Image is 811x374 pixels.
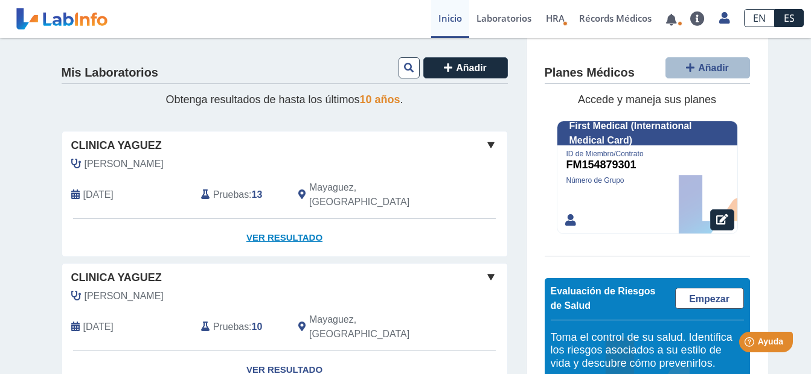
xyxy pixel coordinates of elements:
[423,57,508,78] button: Añadir
[360,93,400,106] span: 10 años
[698,63,729,73] span: Añadir
[85,289,164,303] span: Aquino Cebollero, Ivan
[213,320,249,334] span: Pruebas
[83,320,114,334] span: 2024-02-01
[192,180,289,209] div: :
[665,57,750,78] button: Añadir
[744,9,775,27] a: EN
[62,219,507,257] a: Ver Resultado
[675,288,744,309] a: Empezar
[165,93,403,106] span: Obtenga resultados de hasta los últimos .
[456,63,487,73] span: Añadir
[309,180,443,209] span: Mayaguez, PR
[689,294,729,304] span: Empezar
[551,286,656,311] span: Evaluación de Riesgos de Salud
[546,12,565,24] span: HRA
[213,188,249,202] span: Pruebas
[71,138,162,154] span: Clinica Yaguez
[192,312,289,341] div: :
[71,270,162,286] span: Clinica Yaguez
[775,9,804,27] a: ES
[85,157,164,171] span: Aquino Cebollero, Ivan
[551,331,744,370] h5: Toma el control de su salud. Identifica los riesgos asociados a su estilo de vida y descubre cómo...
[545,66,635,80] h4: Planes Médicos
[704,327,798,361] iframe: Help widget launcher
[62,66,158,80] h4: Mis Laboratorios
[252,189,263,200] b: 13
[309,312,443,341] span: Mayaguez, PR
[252,322,263,332] b: 10
[578,93,716,106] span: Accede y maneja sus planes
[83,188,114,202] span: 2025-09-19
